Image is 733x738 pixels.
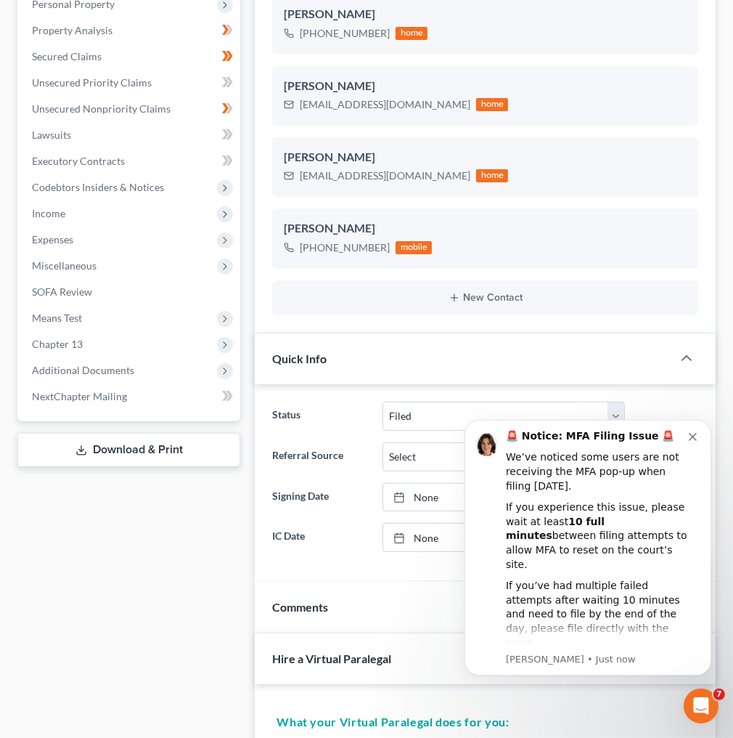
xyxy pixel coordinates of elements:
label: Status [265,402,375,431]
span: Comments [272,600,328,614]
div: [EMAIL_ADDRESS][DOMAIN_NAME] [300,97,470,112]
a: Unsecured Nonpriority Claims [20,96,240,122]
a: Executory Contracts [20,148,240,174]
div: [PERSON_NAME] [284,78,687,95]
a: Property Analysis [20,17,240,44]
div: home [396,27,427,40]
span: Property Analysis [32,24,112,36]
iframe: Intercom notifications message [443,407,733,684]
a: SOFA Review [20,279,240,305]
span: Means Test [32,312,82,324]
a: None [383,524,517,551]
div: mobile [396,241,432,254]
div: home [476,169,508,182]
span: 7 [713,689,725,700]
span: Unsecured Priority Claims [32,76,152,89]
span: Quick Info [272,352,327,365]
span: Income [32,207,65,219]
button: New Contact [284,292,687,304]
a: Secured Claims [20,44,240,70]
a: NextChapter Mailing [20,384,240,410]
span: Lawsuits [32,129,71,141]
span: Miscellaneous [32,259,97,272]
label: IC Date [265,523,375,552]
span: SOFA Review [32,285,92,298]
div: [PERSON_NAME] [284,220,687,238]
iframe: Intercom live chat [684,689,718,723]
div: [PHONE_NUMBER] [300,240,390,255]
h5: What your Virtual Paralegal does for you: [277,713,694,731]
div: [PERSON_NAME] [284,6,687,23]
span: Unsecured Nonpriority Claims [32,102,171,115]
span: Additional Documents [32,364,134,376]
span: Expenses [32,233,73,246]
div: [PHONE_NUMBER] [300,26,390,41]
a: Lawsuits [20,122,240,148]
span: Hire a Virtual Paralegal [272,652,391,665]
span: Chapter 13 [32,338,83,350]
div: [EMAIL_ADDRESS][DOMAIN_NAME] [300,169,470,183]
span: Secured Claims [32,50,102,62]
a: None [383,484,517,511]
div: [PERSON_NAME] [284,149,687,166]
label: Referral Source [265,442,375,471]
a: Download & Print [17,433,240,467]
span: NextChapter Mailing [32,390,127,402]
label: Signing Date [265,483,375,512]
span: Codebtors Insiders & Notices [32,181,164,193]
div: home [476,98,508,111]
span: Executory Contracts [32,155,125,167]
a: Unsecured Priority Claims [20,70,240,96]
